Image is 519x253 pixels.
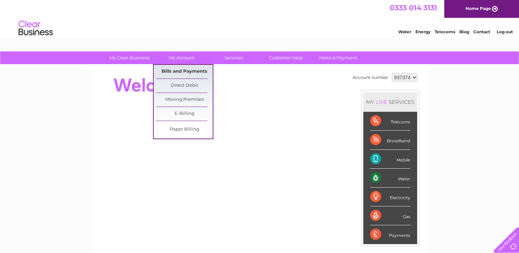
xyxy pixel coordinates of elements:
div: Water [370,169,410,188]
div: MY SERVICES [363,92,417,112]
a: Contact [473,29,490,34]
a: Moving Premises [156,93,213,107]
a: My Account [153,51,210,64]
a: Telecoms [435,29,455,34]
td: Account number [351,72,390,83]
div: Telecoms [370,112,410,131]
div: LIVE [374,99,389,105]
a: Services [205,51,262,64]
div: Mobile [370,150,410,169]
div: Broadband [370,131,410,149]
a: My Clear Business [101,51,158,64]
a: Blog [459,29,469,34]
a: Water [398,29,411,34]
a: Log out [496,29,512,34]
a: E-Billing [156,107,213,121]
a: Energy [415,29,430,34]
div: Electricity [370,188,410,206]
div: Clear Business is a trading name of Verastar Limited (registered in [GEOGRAPHIC_DATA] No. 3667643... [98,4,422,33]
img: logo.png [18,18,53,39]
div: Payments [370,225,410,244]
a: Direct Debit [156,79,213,93]
a: Paper Billing [156,123,213,136]
a: Bills and Payments [156,65,213,79]
div: Gas [370,206,410,225]
a: Make A Payment [310,51,366,64]
a: Customer Help [258,51,314,64]
a: 0333 014 3131 [390,3,437,12]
